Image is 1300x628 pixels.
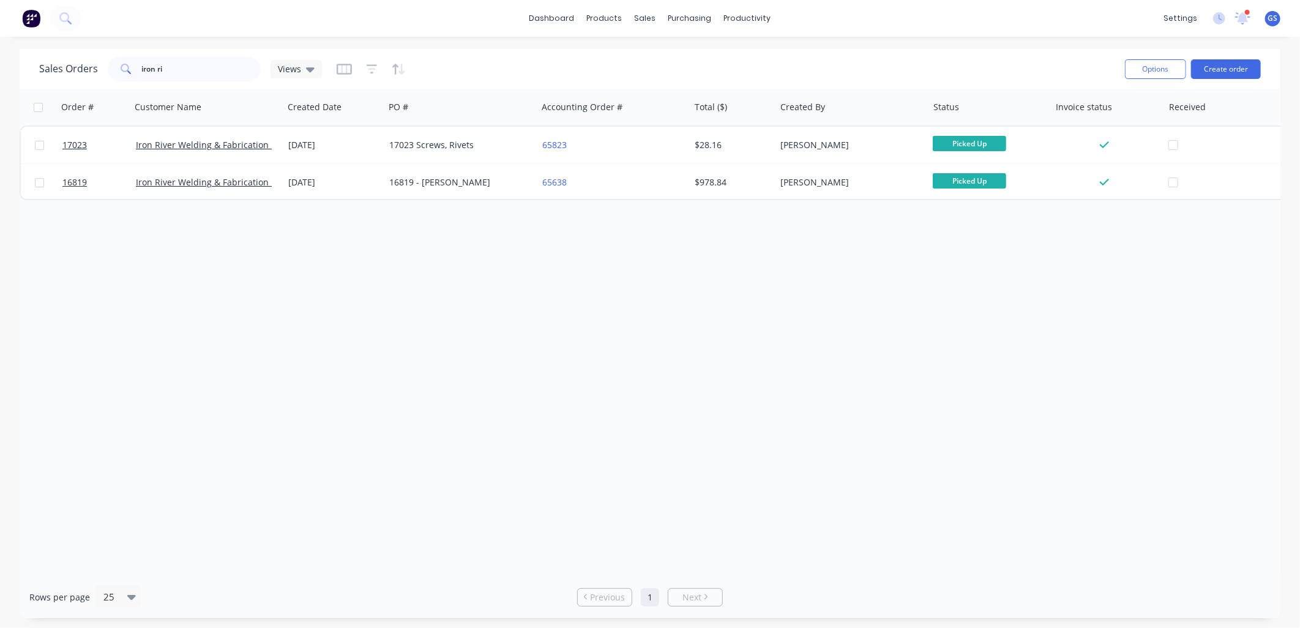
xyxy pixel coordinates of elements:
[389,176,525,189] div: 16819 - [PERSON_NAME]
[389,139,525,151] div: 17023 Screws, Rivets
[695,101,727,113] div: Total ($)
[668,591,722,604] a: Next page
[572,588,728,607] ul: Pagination
[288,176,379,189] div: [DATE]
[136,176,299,188] a: Iron River Welding & Fabrication Pty Ltd
[780,176,916,189] div: [PERSON_NAME]
[682,591,701,604] span: Next
[581,9,629,28] div: products
[1191,59,1261,79] button: Create order
[22,9,40,28] img: Factory
[288,139,379,151] div: [DATE]
[278,62,301,75] span: Views
[389,101,408,113] div: PO #
[780,139,916,151] div: [PERSON_NAME]
[641,588,659,607] a: Page 1 is your current page
[142,57,261,81] input: Search...
[933,173,1006,189] span: Picked Up
[542,101,622,113] div: Accounting Order #
[1157,9,1203,28] div: settings
[1056,101,1112,113] div: Invoice status
[61,101,94,113] div: Order #
[62,164,136,201] a: 16819
[1169,101,1206,113] div: Received
[542,139,567,151] a: 65823
[288,101,342,113] div: Created Date
[662,9,718,28] div: purchasing
[39,63,98,75] h1: Sales Orders
[578,591,632,604] a: Previous page
[695,139,767,151] div: $28.16
[542,176,567,188] a: 65638
[695,176,767,189] div: $978.84
[1125,59,1186,79] button: Options
[62,127,136,163] a: 17023
[933,101,959,113] div: Status
[62,139,87,151] span: 17023
[1268,13,1278,24] span: GS
[718,9,777,28] div: productivity
[629,9,662,28] div: sales
[780,101,825,113] div: Created By
[591,591,626,604] span: Previous
[523,9,581,28] a: dashboard
[62,176,87,189] span: 16819
[29,591,90,604] span: Rows per page
[135,101,201,113] div: Customer Name
[136,139,299,151] a: Iron River Welding & Fabrication Pty Ltd
[933,136,1006,151] span: Picked Up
